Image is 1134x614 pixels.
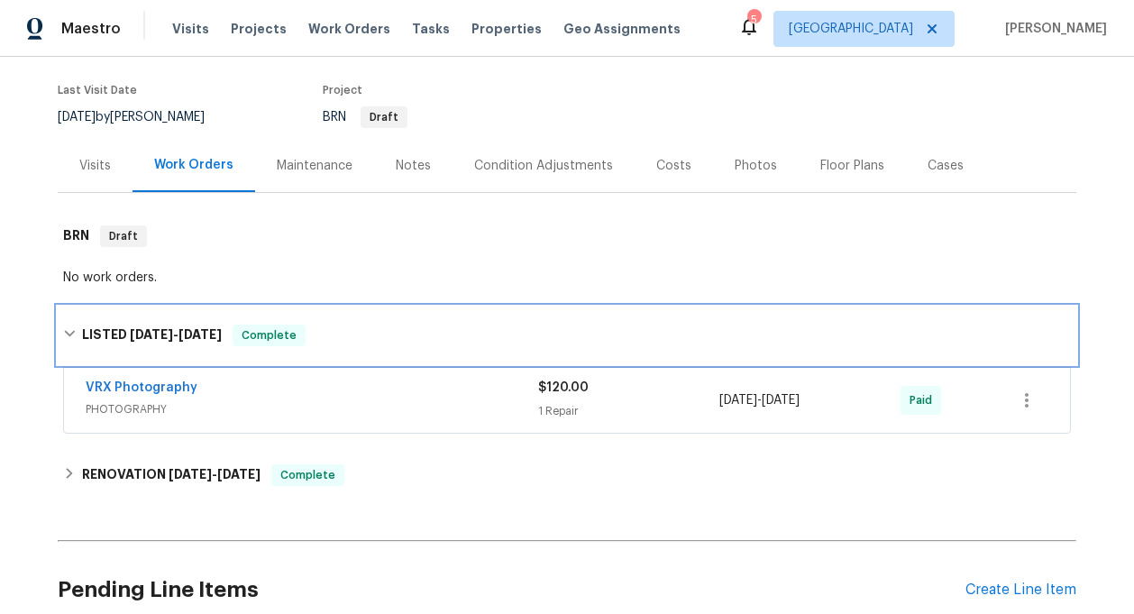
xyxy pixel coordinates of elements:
[362,112,406,123] span: Draft
[323,111,407,124] span: BRN
[86,381,197,394] a: VRX Photography
[169,468,212,481] span: [DATE]
[762,394,800,407] span: [DATE]
[965,582,1076,599] div: Create Line Item
[58,207,1076,265] div: BRN Draft
[58,454,1076,497] div: RENOVATION [DATE]-[DATE]Complete
[231,20,287,38] span: Projects
[474,157,613,175] div: Condition Adjustments
[130,328,222,341] span: -
[656,157,691,175] div: Costs
[58,307,1076,364] div: LISTED [DATE]-[DATE]Complete
[234,326,304,344] span: Complete
[910,391,939,409] span: Paid
[82,325,222,346] h6: LISTED
[217,468,261,481] span: [DATE]
[719,394,757,407] span: [DATE]
[396,157,431,175] div: Notes
[154,156,233,174] div: Work Orders
[563,20,681,38] span: Geo Assignments
[82,464,261,486] h6: RENOVATION
[58,106,226,128] div: by [PERSON_NAME]
[735,157,777,175] div: Photos
[820,157,884,175] div: Floor Plans
[169,468,261,481] span: -
[102,227,145,245] span: Draft
[308,20,390,38] span: Work Orders
[412,23,450,35] span: Tasks
[789,20,913,38] span: [GEOGRAPHIC_DATA]
[61,20,121,38] span: Maestro
[928,157,964,175] div: Cases
[79,157,111,175] div: Visits
[86,400,538,418] span: PHOTOGRAPHY
[471,20,542,38] span: Properties
[63,269,1071,287] div: No work orders.
[172,20,209,38] span: Visits
[178,328,222,341] span: [DATE]
[747,11,760,29] div: 5
[719,391,800,409] span: -
[998,20,1107,38] span: [PERSON_NAME]
[130,328,173,341] span: [DATE]
[538,402,719,420] div: 1 Repair
[58,111,96,124] span: [DATE]
[323,85,362,96] span: Project
[277,157,352,175] div: Maintenance
[538,381,589,394] span: $120.00
[63,225,89,247] h6: BRN
[273,466,343,484] span: Complete
[58,85,137,96] span: Last Visit Date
